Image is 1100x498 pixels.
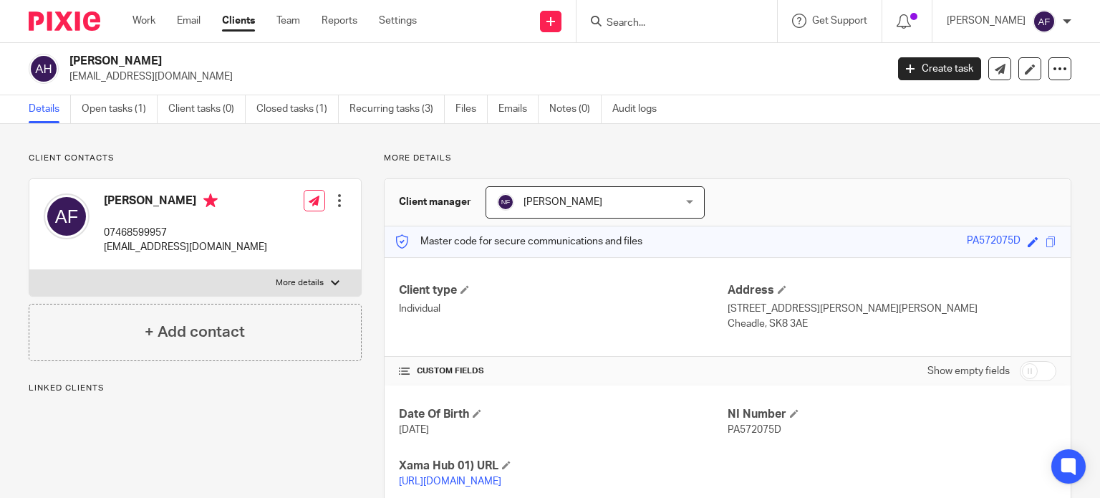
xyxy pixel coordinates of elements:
img: svg%3E [44,193,90,239]
p: [PERSON_NAME] [947,14,1026,28]
p: Individual [399,302,728,316]
img: svg%3E [497,193,514,211]
h4: NI Number [728,407,1056,422]
a: Emails [498,95,539,123]
a: [URL][DOMAIN_NAME] [399,477,501,487]
a: Files [455,95,488,123]
a: Recurring tasks (3) [349,95,445,123]
img: svg%3E [29,54,59,84]
img: svg%3E [1033,10,1056,33]
p: [EMAIL_ADDRESS][DOMAIN_NAME] [104,240,267,254]
a: Closed tasks (1) [256,95,339,123]
h4: Date Of Birth [399,407,728,422]
p: Master code for secure communications and files [395,234,642,249]
a: Audit logs [612,95,667,123]
p: Linked clients [29,383,362,394]
p: [STREET_ADDRESS][PERSON_NAME][PERSON_NAME] [728,302,1056,316]
p: More details [276,277,324,289]
a: Email [177,14,201,28]
h4: [PERSON_NAME] [104,193,267,211]
a: Details [29,95,71,123]
a: Settings [379,14,417,28]
a: Clients [222,14,255,28]
p: Cheadle, SK8 3AE [728,317,1056,331]
h4: CUSTOM FIELDS [399,365,728,377]
a: Client tasks (0) [168,95,246,123]
a: Work [132,14,155,28]
span: PA572075D [728,425,781,435]
p: More details [384,153,1071,164]
a: Create task [898,57,981,80]
p: Client contacts [29,153,362,164]
a: Reports [322,14,357,28]
span: Get Support [812,16,867,26]
h4: Xama Hub 01) URL [399,459,728,474]
div: PA572075D [967,234,1021,250]
h4: + Add contact [145,321,245,343]
h4: Client type [399,283,728,298]
input: Search [605,17,734,30]
p: [EMAIL_ADDRESS][DOMAIN_NAME] [69,70,877,84]
h4: Address [728,283,1056,298]
label: Show empty fields [927,364,1010,378]
h3: Client manager [399,195,471,209]
img: Pixie [29,11,100,31]
h2: [PERSON_NAME] [69,54,715,69]
a: Open tasks (1) [82,95,158,123]
i: Primary [203,193,218,208]
a: Notes (0) [549,95,602,123]
p: 07468599957 [104,226,267,240]
span: [PERSON_NAME] [524,197,602,207]
span: [DATE] [399,425,429,435]
a: Team [276,14,300,28]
